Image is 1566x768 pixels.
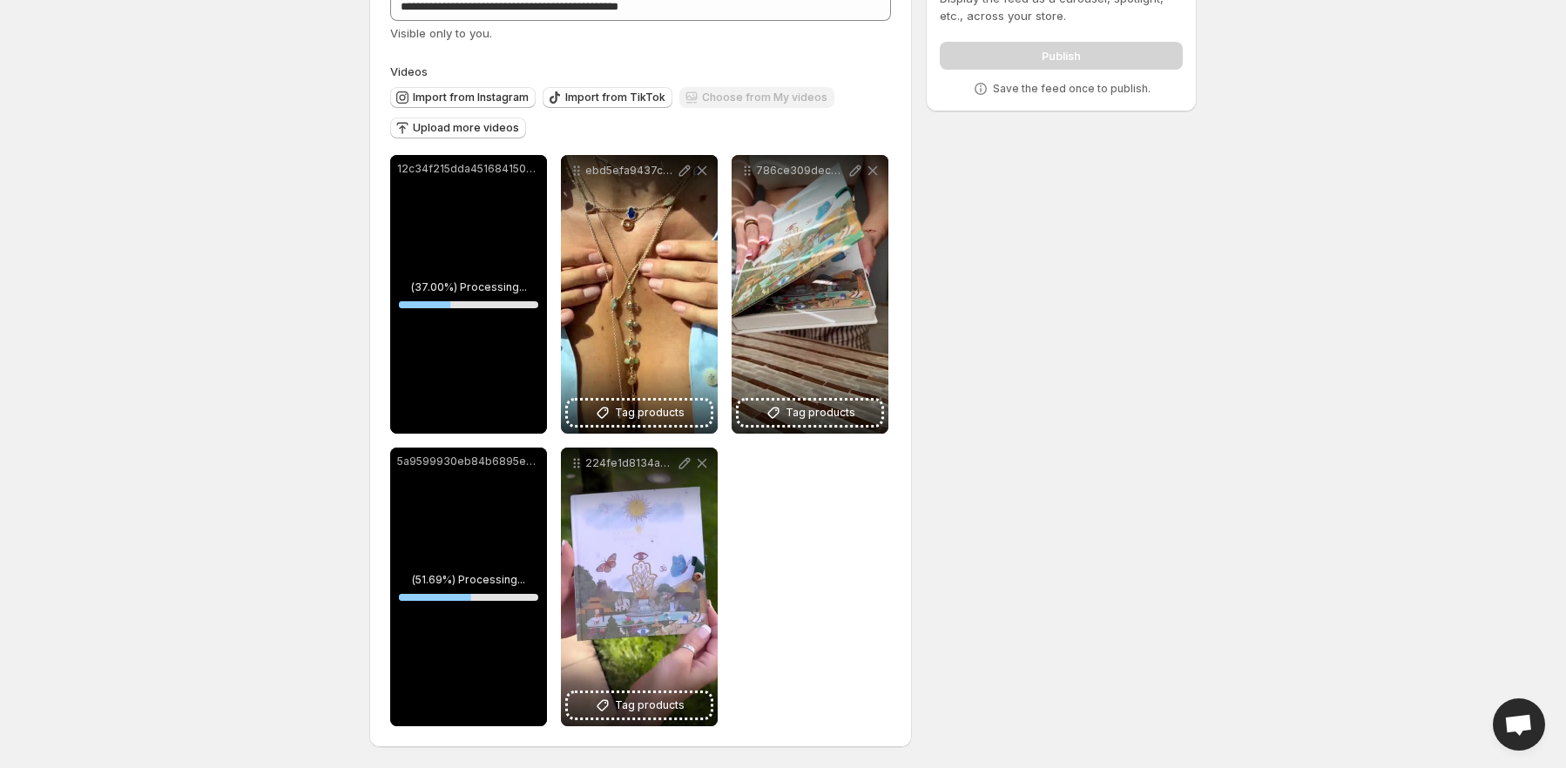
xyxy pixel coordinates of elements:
[756,164,847,178] p: 786ce309dece4376925ea124a980a89a
[561,448,718,726] div: 224fe1d8134a44ecafa941a93bae645bTag products
[390,448,547,726] div: 5a9599930eb84b6895edb9ce5b2f67f2(51.69%) Processing...51.6853465755995%
[585,164,676,178] p: ebd5efa9437c46ba966daa7f7d7ccfd3
[413,91,529,104] span: Import from Instagram
[390,118,526,138] button: Upload more videos
[561,155,718,434] div: ebd5efa9437c46ba966daa7f7d7ccfd3Tag products
[568,693,711,717] button: Tag products
[993,82,1151,96] p: Save the feed once to publish.
[543,87,672,108] button: Import from TikTok
[739,401,881,425] button: Tag products
[615,404,685,421] span: Tag products
[786,404,855,421] span: Tag products
[390,64,428,78] span: Videos
[1493,698,1545,751] div: Open chat
[397,162,540,176] p: 12c34f215dda4516841507fc9492dd2e
[390,87,536,108] button: Import from Instagram
[568,401,711,425] button: Tag products
[397,455,540,468] p: 5a9599930eb84b6895edb9ce5b2f67f2
[585,456,676,470] p: 224fe1d8134a44ecafa941a93bae645b
[390,26,492,40] span: Visible only to you.
[615,697,685,714] span: Tag products
[413,121,519,135] span: Upload more videos
[565,91,665,104] span: Import from TikTok
[732,155,888,434] div: 786ce309dece4376925ea124a980a89aTag products
[390,155,547,434] div: 12c34f215dda4516841507fc9492dd2e(37.00%) Processing...37%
